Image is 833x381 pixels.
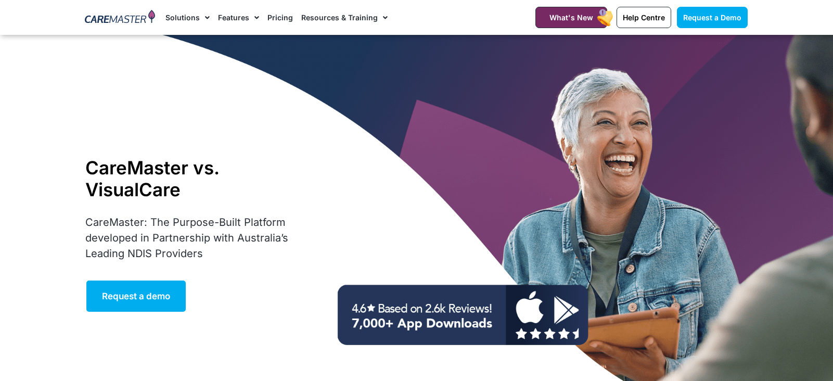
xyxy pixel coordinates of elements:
[85,157,311,200] h1: CareMaster vs. VisualCare
[623,13,665,22] span: Help Centre
[677,7,748,28] a: Request a Demo
[535,7,607,28] a: What's New
[102,291,170,301] span: Request a demo
[85,10,155,26] img: CareMaster Logo
[549,13,593,22] span: What's New
[617,7,671,28] a: Help Centre
[85,280,187,313] a: Request a demo
[85,214,311,261] p: CareMaster: The Purpose-Built Platform developed in Partnership with Australia’s Leading NDIS Pro...
[683,13,741,22] span: Request a Demo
